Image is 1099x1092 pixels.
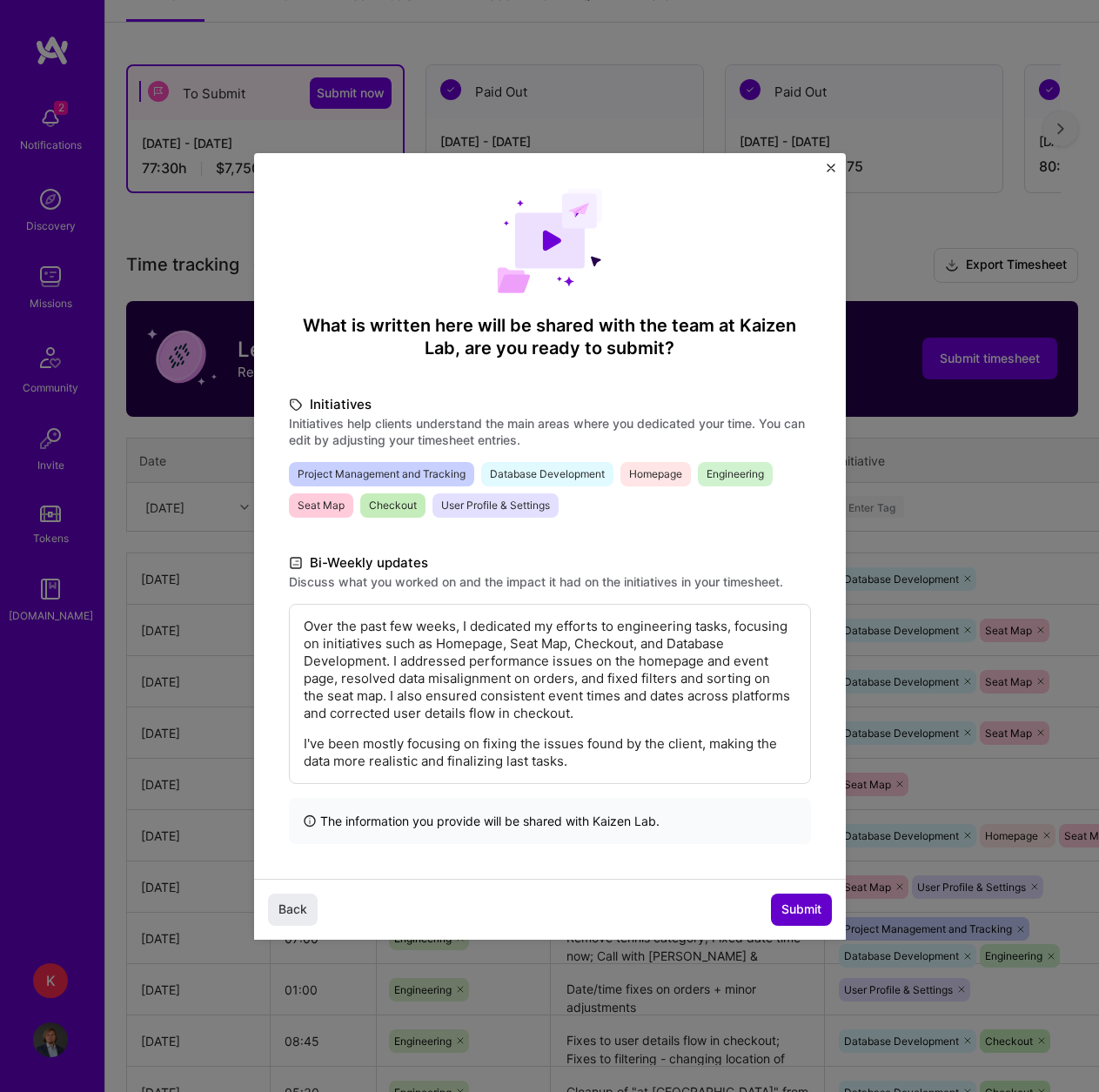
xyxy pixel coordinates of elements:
span: User Profile & Settings [432,493,559,518]
span: Checkout [360,493,426,518]
span: Engineering [698,462,773,486]
button: Close [827,164,835,182]
span: Project Management and Tracking [289,462,474,486]
label: Initiatives help clients understand the main areas where you dedicated your time. You can edit by... [289,415,811,448]
i: icon TagBlack [289,394,303,414]
label: Bi-Weekly updates [289,553,811,573]
p: Over the past few weeks, I dedicated my efforts to engineering tasks, focusing on initiatives suc... [304,618,796,722]
p: I've been mostly focusing on fixing the issues found by the client, making the data more realisti... [304,735,796,770]
span: Database Development [481,462,613,486]
span: Submit [781,901,821,918]
button: Submit [771,894,832,925]
i: icon InfoBlack [303,812,317,830]
span: Back [278,901,307,918]
button: Back [268,894,318,925]
span: Homepage [620,462,691,486]
i: icon DocumentBlack [289,553,303,573]
h4: What is written here will be shared with the team at Kaizen Lab , are you ready to submit? [289,314,811,359]
span: Seat Map [289,493,353,518]
div: The information you provide will be shared with Kaizen Lab . [289,798,811,844]
label: Initiatives [289,394,811,415]
label: Discuss what you worked on and the impact it had on the initiatives in your timesheet. [289,573,811,590]
img: Demo day [497,188,603,293]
